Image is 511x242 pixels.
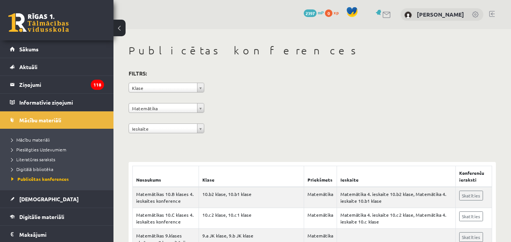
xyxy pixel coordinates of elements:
td: Matemātikas 10.B klases 4. ieskaites konference [133,187,199,208]
a: Literatūras saraksts [11,156,106,163]
a: Digitālā bibliotēka [11,166,106,173]
span: Digitālie materiāli [19,213,64,220]
span: Mācību materiāli [19,117,61,123]
a: Mācību materiāli [11,136,106,143]
span: Klase [132,83,194,93]
span: Matemātika [132,103,194,113]
img: Anna Bukovska [404,11,412,19]
a: Sākums [10,40,104,58]
th: Priekšmets [304,166,337,187]
a: Publicētas konferences [11,176,106,182]
a: Ziņojumi118 [10,76,104,93]
span: Publicētas konferences [11,176,69,182]
span: Pieslēgties Uzdevumiem [11,146,66,153]
span: 0 [325,9,332,17]
span: Literatūras saraksts [11,156,55,162]
td: Matemātika 4. ieskaite 10.c2 klase, Matemātika 4. ieskaite 10.c klase [337,208,455,229]
td: Matemātika [304,208,337,229]
th: Nosaukums [133,166,199,187]
span: xp [334,9,339,15]
a: [DEMOGRAPHIC_DATA] [10,190,104,208]
span: Ieskaite [132,124,194,134]
td: Matemātika 4. ieskaite 10.b2 klase, Matemātika 4. ieskaite 10.b1 klase [337,187,455,208]
span: Digitālā bibliotēka [11,166,53,172]
a: Skatīties [459,232,483,242]
span: mP [318,9,324,15]
a: Pieslēgties Uzdevumiem [11,146,106,153]
a: [PERSON_NAME] [417,11,464,18]
i: 118 [91,80,104,90]
th: Konferenču ieraksti [455,166,492,187]
a: Skatīties [459,191,483,200]
a: Ieskaite [129,123,204,133]
a: Matemātika [129,103,204,113]
span: 2397 [304,9,317,17]
span: Mācību materiāli [11,137,50,143]
a: 2397 mP [304,9,324,15]
a: 0 xp [325,9,342,15]
h1: Publicētas konferences [129,44,496,57]
span: Sākums [19,46,39,52]
span: Aktuāli [19,63,37,70]
a: Mācību materiāli [10,111,104,129]
td: Matemātikas 10.C klases 4. ieskaites konference [133,208,199,229]
a: Aktuāli [10,58,104,76]
legend: Ziņojumi [19,76,104,93]
th: Ieskaite [337,166,455,187]
td: 10.c2 klase, 10.c1 klase [199,208,304,229]
a: Klase [129,83,204,92]
th: Klase [199,166,304,187]
h3: Filtrs: [129,68,487,79]
a: Informatīvie ziņojumi [10,94,104,111]
a: Skatīties [459,211,483,221]
span: [DEMOGRAPHIC_DATA] [19,196,79,202]
a: Digitālie materiāli [10,208,104,225]
legend: Informatīvie ziņojumi [19,94,104,111]
a: Rīgas 1. Tālmācības vidusskola [8,13,69,32]
td: Matemātika [304,187,337,208]
td: 10.b2 klase, 10.b1 klase [199,187,304,208]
